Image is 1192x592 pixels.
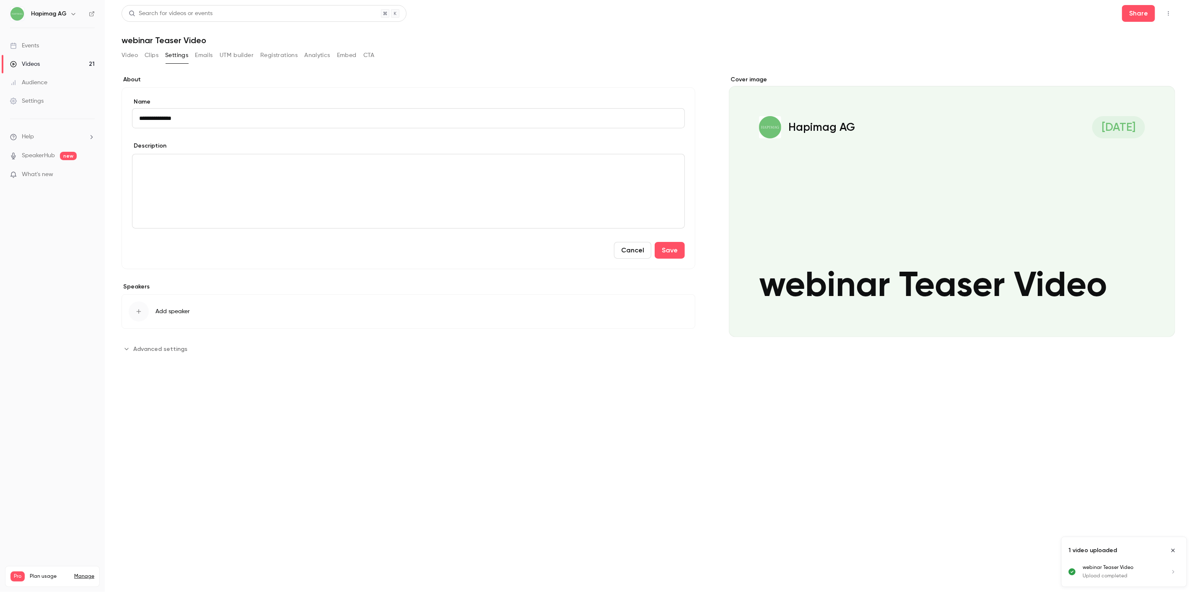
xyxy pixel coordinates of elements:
label: Speakers [122,283,695,291]
button: Save [655,242,685,259]
button: CTA [363,49,375,62]
ul: Uploads list [1062,564,1187,587]
a: Manage [74,573,94,580]
div: editor [132,154,684,228]
p: 1 video uploaded [1068,546,1117,555]
span: Plan usage [30,573,69,580]
label: About [122,75,695,84]
button: Share [1122,5,1155,22]
h6: Hapimag AG [31,10,67,18]
a: webinar Teaser VideoUpload completed [1083,564,1180,580]
div: Events [10,42,39,50]
button: Video [122,49,138,62]
h1: webinar Teaser Video [122,35,1175,45]
section: Advanced settings [122,342,695,356]
div: Search for videos or events [129,9,212,18]
button: Emails [195,49,212,62]
p: webinar Teaser Video [1083,564,1160,571]
img: Hapimag AG [10,7,24,21]
button: Embed [337,49,357,62]
p: Upload completed [1083,572,1160,580]
button: Settings [165,49,188,62]
button: Advanced settings [122,342,192,356]
button: Registrations [260,49,298,62]
div: Settings [10,97,44,105]
button: Analytics [304,49,330,62]
li: help-dropdown-opener [10,132,95,141]
button: Close uploads list [1166,544,1180,557]
label: Name [132,98,685,106]
div: Audience [10,78,47,87]
button: Top Bar Actions [1162,7,1175,20]
span: What's new [22,170,53,179]
span: Add speaker [155,307,190,316]
section: description [132,154,685,228]
a: SpeakerHub [22,151,55,160]
section: Cover image [729,75,1175,337]
span: Pro [10,571,25,582]
button: UTM builder [220,49,254,62]
button: Clips [145,49,158,62]
button: Add speaker [122,294,695,329]
span: new [60,152,77,160]
div: Videos [10,60,40,68]
span: Help [22,132,34,141]
label: Cover image [729,75,1175,84]
button: Cancel [614,242,651,259]
label: Description [132,142,166,150]
span: Advanced settings [133,345,187,353]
